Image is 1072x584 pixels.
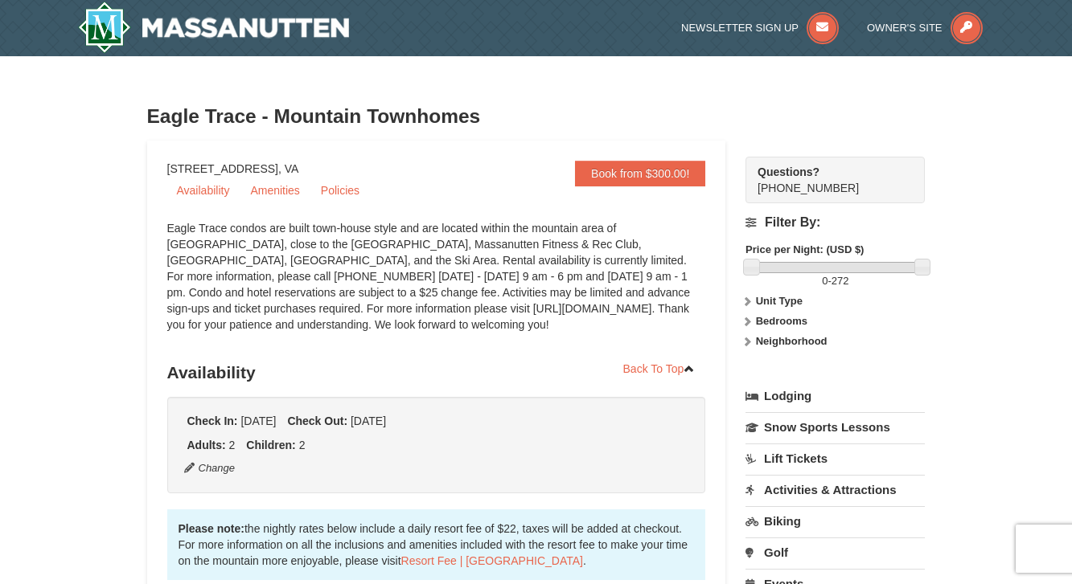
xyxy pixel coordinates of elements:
strong: Unit Type [756,295,803,307]
a: Amenities [240,178,309,202]
strong: Bedrooms [756,315,807,327]
a: Lift Tickets [745,443,925,473]
a: Snow Sports Lessons [745,412,925,442]
strong: Neighborhood [756,335,828,347]
span: 2 [299,439,306,451]
a: Book from $300.00! [575,161,705,186]
a: Lodging [745,382,925,410]
a: Activities & Attractions [745,475,925,504]
h3: Eagle Trace - Mountain Townhomes [147,100,926,133]
a: Owner's Site [867,22,983,34]
label: - [745,273,925,289]
span: [DATE] [351,415,386,427]
a: Back To Top [613,357,706,381]
h4: Filter By: [745,215,925,230]
span: 272 [832,275,849,287]
a: Biking [745,506,925,536]
strong: Children: [246,439,295,451]
span: 0 [822,275,828,287]
div: the nightly rates below include a daily resort fee of $22, taxes will be added at checkout. For m... [167,509,706,580]
span: [PHONE_NUMBER] [758,164,896,194]
div: Eagle Trace condos are built town-house style and are located within the mountain area of [GEOGRA... [167,220,706,349]
a: Resort Fee | [GEOGRAPHIC_DATA] [401,554,583,567]
span: 2 [229,439,236,451]
a: Availability [167,178,240,202]
strong: Please note: [179,522,244,535]
strong: Adults: [187,439,226,451]
a: Newsletter Sign Up [681,22,839,34]
strong: Price per Night: (USD $) [745,243,864,255]
strong: Questions? [758,165,819,178]
span: [DATE] [240,415,276,427]
span: Newsletter Sign Up [681,22,799,34]
a: Massanutten Resort [78,2,350,53]
h3: Availability [167,357,706,389]
strong: Check Out: [287,415,347,427]
strong: Check In: [187,415,238,427]
button: Change [183,459,236,477]
span: Owner's Site [867,22,943,34]
a: Golf [745,537,925,567]
a: Policies [311,178,369,202]
img: Massanutten Resort Logo [78,2,350,53]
